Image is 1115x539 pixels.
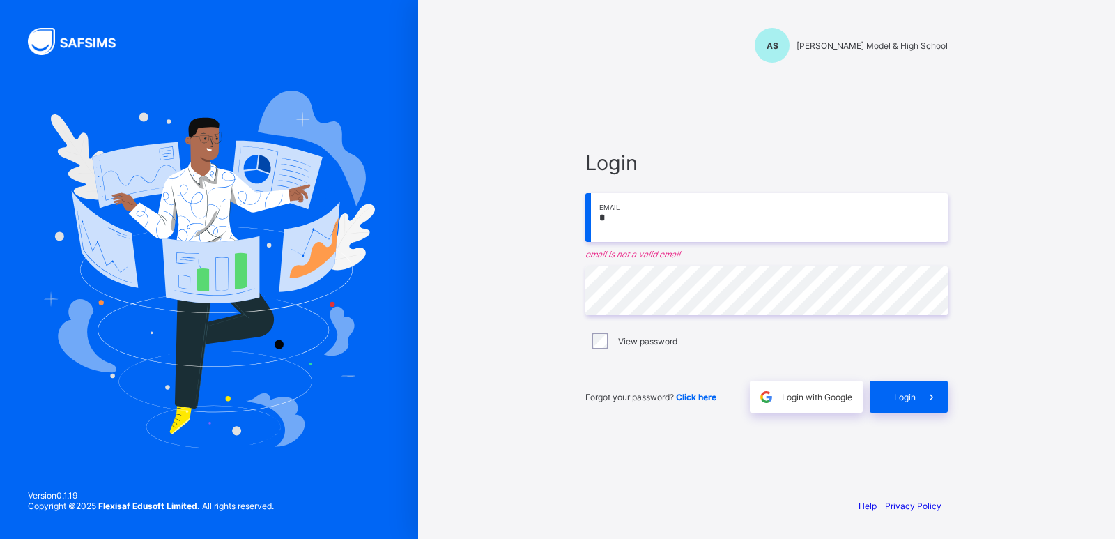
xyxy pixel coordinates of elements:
strong: Flexisaf Edusoft Limited. [98,501,200,511]
span: Forgot your password? [585,392,716,402]
span: Login [894,392,916,402]
span: [PERSON_NAME] Model & High School [797,40,948,51]
span: Version 0.1.19 [28,490,274,501]
img: SAFSIMS Logo [28,28,132,55]
a: Help [859,501,877,511]
span: AS [767,40,778,51]
a: Privacy Policy [885,501,941,511]
span: Login [585,151,948,175]
span: Copyright © 2025 All rights reserved. [28,501,274,511]
em: email is not a valid email [585,249,948,259]
label: View password [618,336,677,347]
span: Login with Google [782,392,852,402]
img: Hero Image [43,91,375,448]
img: google.396cfc9801f0270233282035f929180a.svg [758,389,774,405]
a: Click here [676,392,716,402]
